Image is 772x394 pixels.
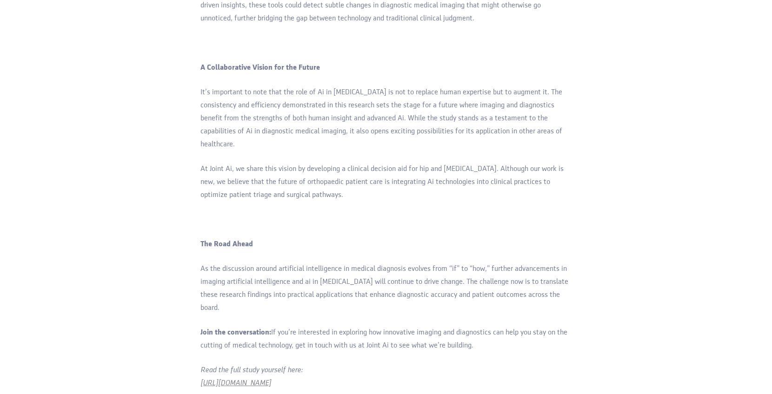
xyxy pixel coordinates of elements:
[200,326,572,352] p: If you’re interested in exploring how innovative imaging and diagnostics can help you stay on the...
[200,241,253,248] strong: The Road Ahead
[200,213,572,226] p: ‍
[200,263,572,315] p: As the discussion around artificial intelligence in medical diagnosis evolves from “if” to “how,”...
[200,163,572,202] p: At Joint Ai, we share this vision by developing a clinical decision aid for hip and [MEDICAL_DATA...
[200,377,572,390] a: [URL][DOMAIN_NAME]
[200,367,303,374] em: Read the full study yourself here:
[200,64,320,72] strong: A Collaborative Vision for the Future
[200,329,271,336] strong: Join the conversation:
[200,380,271,387] em: [URL][DOMAIN_NAME]
[200,86,572,151] p: It’s important to note that the role of Ai in [MEDICAL_DATA] is not to replace human expertise bu...
[200,37,572,50] p: ‍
